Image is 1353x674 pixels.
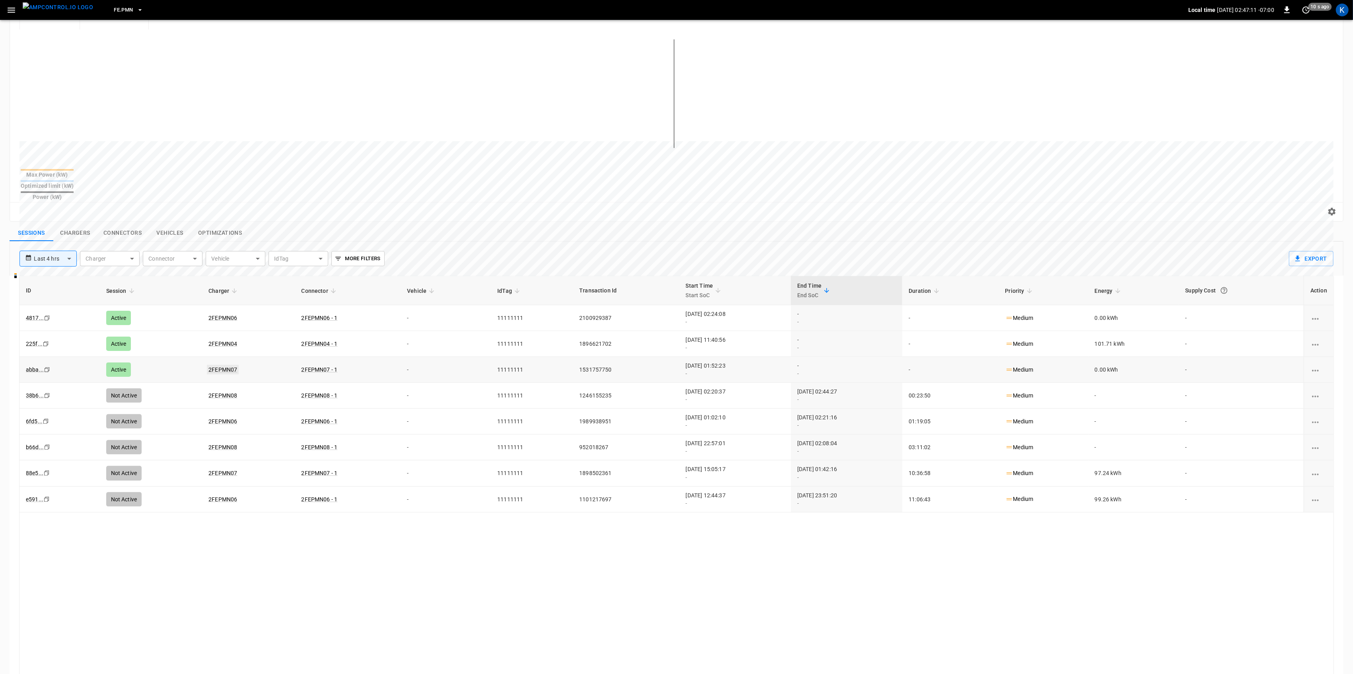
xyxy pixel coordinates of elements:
[43,469,51,477] div: copy
[1186,283,1298,298] div: Supply Cost
[43,495,51,504] div: copy
[111,2,146,18] button: FE.PMN
[1088,487,1179,512] td: 99.26 kWh
[491,434,573,460] td: 11111111
[686,290,713,300] p: Start SoC
[106,466,142,480] div: Not Active
[797,465,896,481] div: [DATE] 01:42:16
[1088,460,1179,486] td: 97.24 kWh
[902,409,999,434] td: 01:19:05
[1005,417,1034,426] p: Medium
[797,281,822,300] div: End Time
[573,409,679,434] td: 1989938951
[1088,434,1179,460] td: -
[491,409,573,434] td: 11111111
[909,286,941,296] span: Duration
[19,276,1334,512] table: sessions table
[686,499,785,507] div: -
[902,434,999,460] td: 03:11:02
[1088,409,1179,434] td: -
[401,460,491,486] td: -
[573,434,679,460] td: 952018267
[192,225,248,242] button: show latest optimizations
[902,460,999,486] td: 10:36:58
[1310,340,1327,348] div: charging session options
[797,447,896,455] div: -
[1217,6,1274,14] p: [DATE] 02:47:11 -07:00
[106,440,142,454] div: Not Active
[1005,286,1035,296] span: Priority
[301,444,337,450] a: 2FEPMN08 - 1
[797,473,896,481] div: -
[1308,3,1332,11] span: 10 s ago
[797,499,896,507] div: -
[19,276,100,305] th: ID
[301,496,337,503] a: 2FEPMN06 - 1
[686,281,713,300] div: Start Time
[208,418,237,425] a: 2FEPMN06
[1310,366,1327,374] div: charging session options
[401,434,491,460] td: -
[301,470,337,476] a: 2FEPMN07 - 1
[1310,392,1327,399] div: charging session options
[97,225,148,242] button: show latest connectors
[301,418,337,425] a: 2FEPMN06 - 1
[10,225,53,242] button: show latest sessions
[331,251,384,266] button: More Filters
[686,439,785,455] div: [DATE] 22:57:01
[208,444,237,450] a: 2FEPMN08
[686,465,785,481] div: [DATE] 15:05:17
[1300,4,1312,16] button: set refresh interval
[208,470,237,476] a: 2FEPMN07
[401,409,491,434] td: -
[797,290,822,300] p: End SoC
[106,286,137,296] span: Session
[497,286,522,296] span: IdTag
[106,414,142,429] div: Not Active
[686,281,724,300] span: Start TimeStart SoC
[114,6,133,15] span: FE.PMN
[1289,251,1334,266] button: Export
[1005,469,1034,477] p: Medium
[42,417,50,426] div: copy
[301,286,338,296] span: Connector
[686,473,785,481] div: -
[1005,495,1034,503] p: Medium
[686,447,785,455] div: -
[797,413,896,429] div: [DATE] 02:21:16
[1336,4,1349,16] div: profile-icon
[573,460,679,486] td: 1898502361
[1310,314,1327,322] div: charging session options
[401,487,491,512] td: -
[208,496,237,503] a: 2FEPMN06
[686,421,785,429] div: -
[53,225,97,242] button: show latest charge points
[1179,460,1304,486] td: -
[491,487,573,512] td: 11111111
[1310,469,1327,477] div: charging session options
[797,281,832,300] span: End TimeEnd SoC
[1179,487,1304,512] td: -
[1217,283,1231,298] button: The cost of your charging session based on your supply rates
[573,276,679,305] th: Transaction Id
[23,2,93,12] img: ampcontrol.io logo
[686,413,785,429] div: [DATE] 01:02:10
[1188,6,1216,14] p: Local time
[573,487,679,512] td: 1101217697
[902,487,999,512] td: 11:06:43
[1304,276,1334,305] th: Action
[797,491,896,507] div: [DATE] 23:51:20
[208,286,239,296] span: Charger
[34,251,77,266] div: Last 4 hrs
[1095,286,1123,296] span: Energy
[1005,443,1034,452] p: Medium
[797,421,896,429] div: -
[797,439,896,455] div: [DATE] 02:08:04
[491,460,573,486] td: 11111111
[1310,417,1327,425] div: charging session options
[1179,434,1304,460] td: -
[686,491,785,507] div: [DATE] 12:44:37
[43,443,51,452] div: copy
[1310,495,1327,503] div: charging session options
[106,492,142,506] div: Not Active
